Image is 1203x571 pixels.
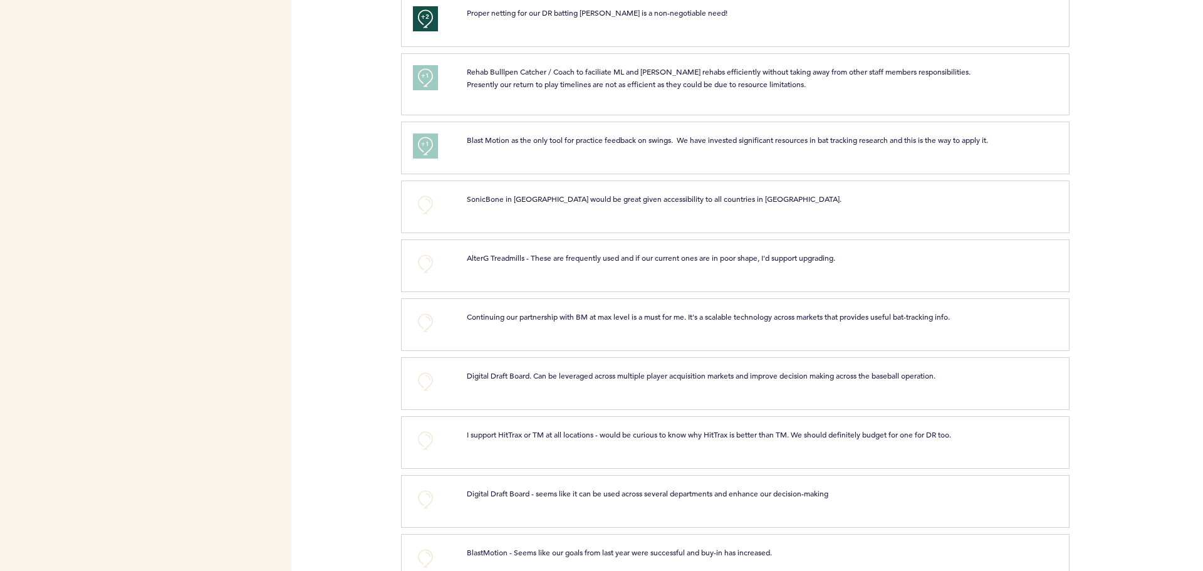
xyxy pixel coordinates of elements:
span: +1 [421,138,430,150]
span: BlastMotion - Seems like our goals from last year were successful and buy-in has increased. [467,547,772,557]
span: Proper netting for our DR batting [PERSON_NAME] is a non-negotiable need! [467,8,727,18]
span: Blast Motion as the only tool for practice feedback on swings. We have invested significant resou... [467,135,988,145]
span: SonicBone in [GEOGRAPHIC_DATA] would be great given accessibility to all countries in [GEOGRAPHIC... [467,194,841,204]
span: Digital Draft Board - seems like it can be used across several departments and enhance our decisi... [467,488,828,498]
span: Digital Draft Board. Can be leveraged across multiple player acquisition markets and improve deci... [467,370,935,380]
span: Continuing our partnership with BM at max level is a must for me. It's a scalable technology acro... [467,312,950,322]
span: Rehab Bulllpen Catcher / Coach to faciliate ML and [PERSON_NAME] rehabs efficiently without takin... [467,66,974,89]
button: +1 [413,65,438,90]
span: AlterG Treadmills - These are frequently used and if our current ones are in poor shape, I'd supp... [467,253,835,263]
button: +1 [413,134,438,159]
button: +2 [413,6,438,31]
span: +2 [421,11,430,23]
span: I support HitTrax or TM at all locations - would be curious to know why HitTrax is better than TM... [467,429,951,439]
span: +1 [421,70,430,82]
